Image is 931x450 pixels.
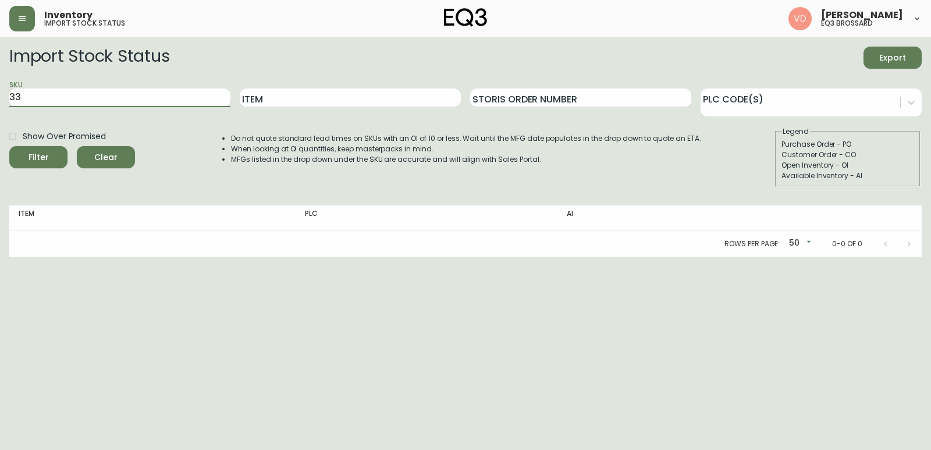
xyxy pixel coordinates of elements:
button: Filter [9,146,67,168]
p: Rows per page: [724,239,780,249]
button: Clear [77,146,135,168]
span: Inventory [44,10,93,20]
button: Export [864,47,922,69]
th: AI [557,205,766,231]
li: When looking at OI quantities, keep masterpacks in mind. [231,144,701,154]
h2: Import Stock Status [9,47,169,69]
div: Purchase Order - PO [781,139,914,150]
div: Open Inventory - OI [781,160,914,171]
span: [PERSON_NAME] [821,10,903,20]
legend: Legend [781,126,810,137]
p: 0-0 of 0 [832,239,862,249]
span: Export [873,51,912,65]
img: logo [444,8,487,27]
span: Show Over Promised [23,130,106,143]
span: Clear [86,150,126,165]
h5: import stock status [44,20,125,27]
th: Item [9,205,296,231]
img: 34cbe8de67806989076631741e6a7c6b [788,7,812,30]
li: Do not quote standard lead times on SKUs with an OI of 10 or less. Wait until the MFG date popula... [231,133,701,144]
h5: eq3 brossard [821,20,873,27]
div: Customer Order - CO [781,150,914,160]
th: PLC [296,205,557,231]
li: MFGs listed in the drop down under the SKU are accurate and will align with Sales Portal. [231,154,701,165]
div: 50 [784,234,813,253]
div: Available Inventory - AI [781,171,914,181]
